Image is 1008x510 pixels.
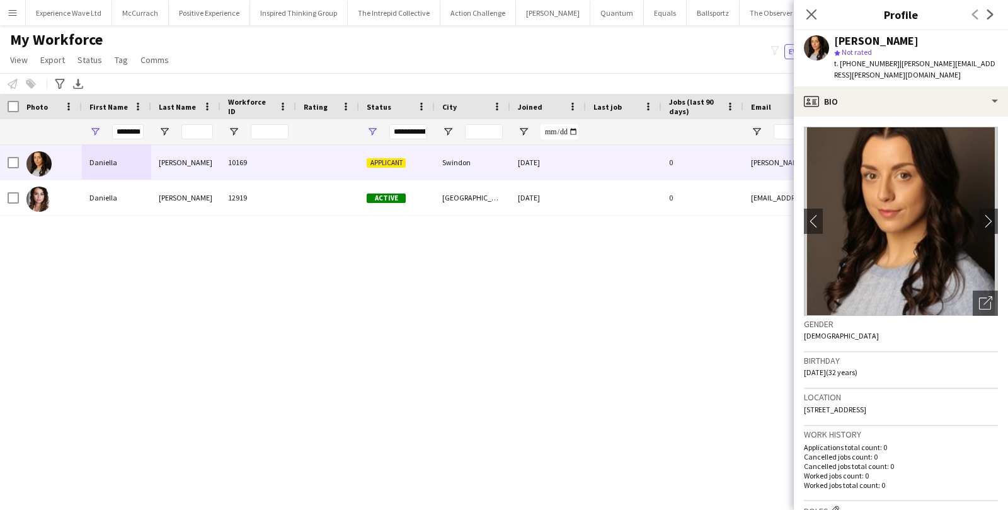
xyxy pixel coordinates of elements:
a: View [5,52,33,68]
div: 10169 [220,145,296,180]
app-action-btn: Export XLSX [71,76,86,91]
p: Applications total count: 0 [804,443,998,452]
div: Swindon [435,145,510,180]
div: [PERSON_NAME] [151,145,220,180]
p: Cancelled jobs count: 0 [804,452,998,461]
span: City [442,102,457,112]
span: Photo [26,102,48,112]
span: Tag [115,54,128,66]
div: [PERSON_NAME] [834,35,919,47]
input: Email Filter Input [774,124,988,139]
span: Last Name [159,102,196,112]
span: [DEMOGRAPHIC_DATA] [804,331,879,340]
span: | [PERSON_NAME][EMAIL_ADDRESS][PERSON_NAME][DOMAIN_NAME] [834,59,995,79]
button: Action Challenge [440,1,516,25]
a: Status [72,52,107,68]
a: Tag [110,52,133,68]
button: Quantum [590,1,644,25]
p: Worked jobs total count: 0 [804,480,998,490]
div: [DATE] [510,145,586,180]
button: Inspired Thinking Group [250,1,348,25]
span: Status [77,54,102,66]
div: 0 [661,145,743,180]
div: 0 [661,180,743,215]
span: Workforce ID [228,97,273,116]
button: Open Filter Menu [367,126,378,137]
span: View [10,54,28,66]
div: [PERSON_NAME] [151,180,220,215]
button: Open Filter Menu [159,126,170,137]
div: 12919 [220,180,296,215]
button: The Observer [740,1,803,25]
button: Equals [644,1,687,25]
h3: Location [804,391,998,403]
div: Bio [794,86,1008,117]
p: Cancelled jobs total count: 0 [804,461,998,471]
button: [PERSON_NAME] [516,1,590,25]
span: Applicant [367,158,406,168]
input: Last Name Filter Input [181,124,213,139]
div: [DATE] [510,180,586,215]
div: [GEOGRAPHIC_DATA] [435,180,510,215]
button: Everyone4,527 [784,44,847,59]
button: Open Filter Menu [228,126,239,137]
div: Daniella [82,145,151,180]
span: [STREET_ADDRESS] [804,405,866,414]
button: Open Filter Menu [751,126,762,137]
button: Open Filter Menu [518,126,529,137]
div: [PERSON_NAME][EMAIL_ADDRESS][PERSON_NAME][DOMAIN_NAME] [743,145,995,180]
span: Not rated [842,47,872,57]
button: McCurrach [112,1,169,25]
button: The Intrepid Collective [348,1,440,25]
span: [DATE] (32 years) [804,368,857,377]
span: Comms [140,54,169,66]
input: Workforce ID Filter Input [251,124,289,139]
span: Export [40,54,65,66]
a: Export [35,52,70,68]
span: First Name [89,102,128,112]
img: Crew avatar or photo [804,127,998,316]
img: Daniella Lynes [26,187,52,212]
span: Email [751,102,771,112]
span: My Workforce [10,30,103,49]
button: Open Filter Menu [442,126,454,137]
button: Positive Experience [169,1,250,25]
h3: Work history [804,429,998,440]
img: Daniella Hyner-Anderson [26,151,52,177]
div: Daniella [82,180,151,215]
app-action-btn: Advanced filters [52,76,67,91]
p: Worked jobs count: 0 [804,471,998,480]
input: First Name Filter Input [112,124,144,139]
span: Last job [593,102,622,112]
span: t. [PHONE_NUMBER] [834,59,900,68]
input: Joined Filter Input [541,124,578,139]
button: Ballsportz [687,1,740,25]
div: [EMAIL_ADDRESS][DOMAIN_NAME] [743,180,995,215]
span: Joined [518,102,542,112]
h3: Gender [804,318,998,330]
button: Open Filter Menu [89,126,101,137]
span: Jobs (last 90 days) [669,97,721,116]
h3: Profile [794,6,1008,23]
input: City Filter Input [465,124,503,139]
div: Open photos pop-in [973,291,998,316]
span: Active [367,194,406,203]
button: Experience Wave Ltd [26,1,112,25]
h3: Birthday [804,355,998,366]
span: Rating [304,102,328,112]
span: Status [367,102,391,112]
a: Comms [135,52,174,68]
